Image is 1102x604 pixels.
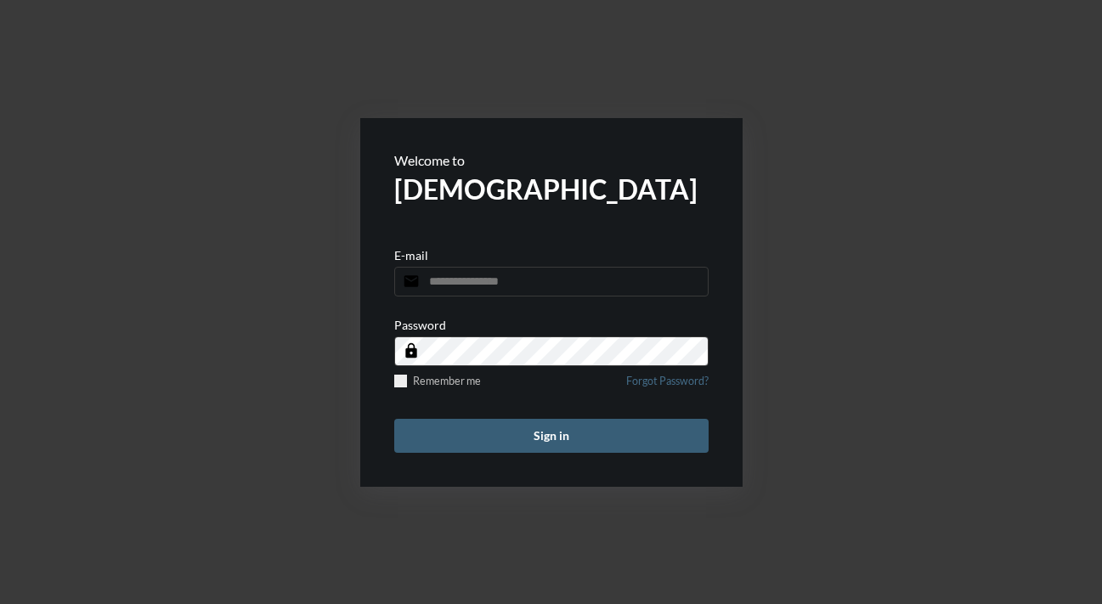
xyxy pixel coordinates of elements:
p: E-mail [394,248,428,262]
p: Welcome to [394,152,709,168]
button: Sign in [394,419,709,453]
a: Forgot Password? [626,375,709,398]
h2: [DEMOGRAPHIC_DATA] [394,172,709,206]
p: Password [394,318,446,332]
label: Remember me [394,375,481,387]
